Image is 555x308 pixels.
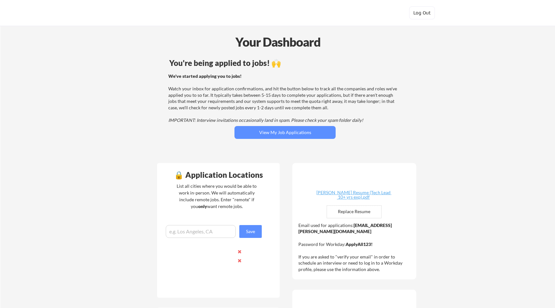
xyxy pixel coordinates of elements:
[166,225,236,238] input: e.g. Los Angeles, CA
[298,222,392,234] strong: [EMAIL_ADDRESS][PERSON_NAME][DOMAIN_NAME]
[168,73,242,79] strong: We've started applying you to jobs!
[169,59,401,67] div: You're being applied to jobs! 🙌
[168,73,400,123] div: Watch your inbox for application confirmations, and hit the button below to track all the compani...
[159,171,278,179] div: 🔒 Application Locations
[234,126,336,139] button: View My Job Applications
[172,183,261,210] div: List all cities where you would be able to work in-person. We will automatically include remote j...
[409,6,435,19] button: Log Out
[239,225,262,238] button: Save
[346,241,373,247] strong: ApplyAll123!
[298,222,412,273] div: Email used for applications: Password for Workday: If you are asked to "verify your email" in ord...
[315,190,392,199] div: [PERSON_NAME] Resume (Tech Lead 10+ yrs exp).pdf
[168,117,363,123] em: IMPORTANT: Interview invitations occasionally land in spam. Please check your spam folder daily!
[198,204,207,209] strong: only
[315,190,392,200] a: [PERSON_NAME] Resume (Tech Lead 10+ yrs exp).pdf
[1,33,555,51] div: Your Dashboard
